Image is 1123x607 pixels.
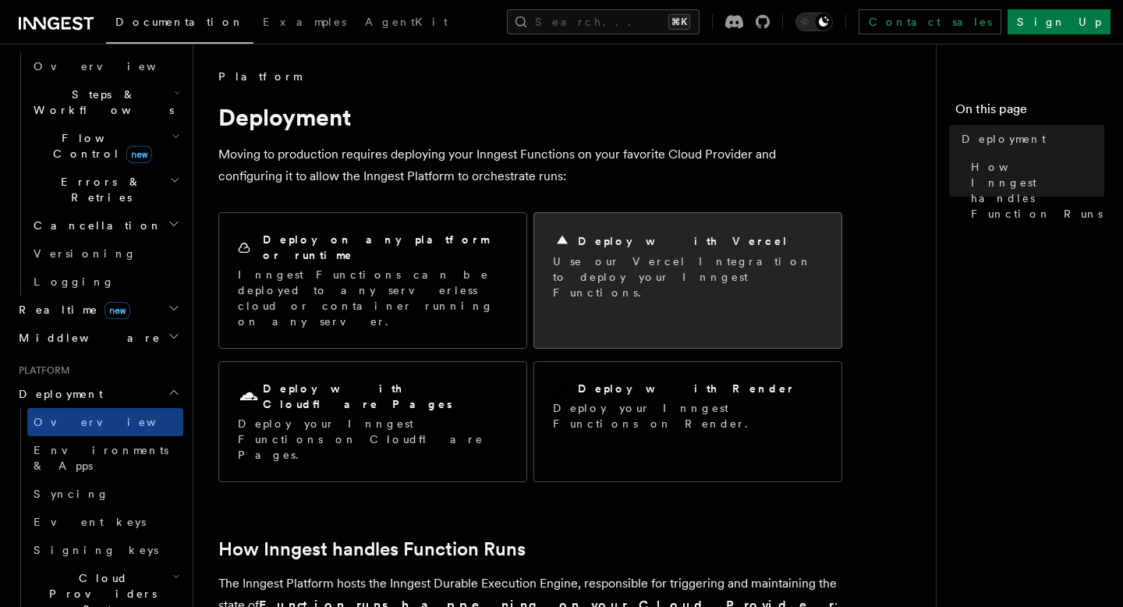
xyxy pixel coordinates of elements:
p: Inngest Functions can be deployed to any serverless cloud or container running on any server. [238,267,508,329]
button: Search...⌘K [507,9,700,34]
a: Examples [253,5,356,42]
span: Event keys [34,516,146,528]
a: Deploy on any platform or runtimeInngest Functions can be deployed to any serverless cloud or con... [218,212,527,349]
button: Middleware [12,324,183,352]
a: Contact sales [859,9,1001,34]
a: Event keys [27,508,183,536]
span: new [105,302,130,319]
button: Flow Controlnew [27,124,183,168]
span: Platform [218,69,301,84]
button: Realtimenew [12,296,183,324]
a: Deploy with Cloudflare PagesDeploy your Inngest Functions on Cloudflare Pages. [218,361,527,482]
span: Documentation [115,16,244,28]
button: Cancellation [27,211,183,240]
h4: On this page [955,100,1104,125]
h2: Deploy with Cloudflare Pages [263,381,508,412]
a: Deploy with VercelUse our Vercel Integration to deploy your Inngest Functions. [533,212,842,349]
a: Overview [27,52,183,80]
span: Errors & Retries [27,174,169,205]
button: Toggle dark mode [795,12,833,31]
span: Signing keys [34,544,158,556]
span: Logging [34,275,115,288]
svg: Cloudflare [238,386,260,408]
a: How Inngest handles Function Runs [965,153,1104,228]
a: How Inngest handles Function Runs [218,538,526,560]
span: Steps & Workflows [27,87,174,118]
span: Realtime [12,302,130,318]
span: Cancellation [27,218,162,233]
a: Syncing [27,480,183,508]
a: Deploy with RenderDeploy your Inngest Functions on Render. [533,361,842,482]
a: AgentKit [356,5,457,42]
h2: Deploy with Vercel [578,233,788,249]
a: Deployment [955,125,1104,153]
button: Deployment [12,380,183,408]
p: Deploy your Inngest Functions on Render. [553,400,823,431]
a: Logging [27,268,183,296]
span: How Inngest handles Function Runs [971,159,1104,222]
a: Environments & Apps [27,436,183,480]
button: Errors & Retries [27,168,183,211]
span: Deployment [962,131,1046,147]
span: Flow Control [27,130,172,162]
h1: Deployment [218,103,842,131]
a: Documentation [106,5,253,44]
span: new [126,146,152,163]
button: Steps & Workflows [27,80,183,124]
span: Environments & Apps [34,444,168,472]
span: Deployment [12,386,103,402]
div: Inngest Functions [12,52,183,296]
p: Deploy your Inngest Functions on Cloudflare Pages. [238,416,508,463]
span: Versioning [34,247,136,260]
span: AgentKit [365,16,448,28]
a: Versioning [27,240,183,268]
h2: Deploy with Render [578,381,795,396]
span: Syncing [34,488,109,500]
h2: Deploy on any platform or runtime [263,232,508,263]
kbd: ⌘K [668,14,690,30]
span: Overview [34,416,194,428]
p: Use our Vercel Integration to deploy your Inngest Functions. [553,254,823,300]
span: Examples [263,16,346,28]
span: Middleware [12,330,161,346]
a: Overview [27,408,183,436]
span: Platform [12,364,70,377]
span: Overview [34,60,194,73]
a: Sign Up [1008,9,1111,34]
p: Moving to production requires deploying your Inngest Functions on your favorite Cloud Provider an... [218,144,842,187]
a: Signing keys [27,536,183,564]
